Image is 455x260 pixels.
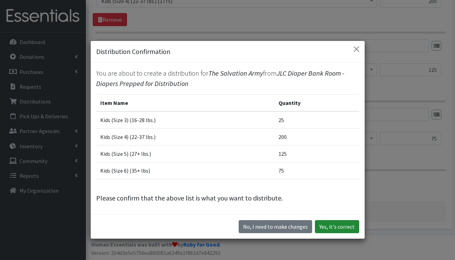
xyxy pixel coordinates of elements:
th: Quantity [274,94,359,111]
p: You are about to create a distribution for from [96,68,359,89]
span: The Salvation Army [208,69,263,77]
td: Kids (Size 4) (22-37 lbs.) [96,128,274,145]
th: Item Name [96,94,274,111]
button: No I need to make changes [239,220,312,233]
td: 200 [274,128,359,145]
p: Please confirm that the above list is what you want to distribute. [96,193,359,203]
button: Close [351,44,362,55]
td: Kids (Size 3) (16-28 lbs.) [96,111,274,129]
td: Kids (Size 5) (27+ lbs.) [96,145,274,162]
td: 75 [274,162,359,179]
td: 25 [274,111,359,129]
button: Yes, it's correct [315,220,359,233]
h5: Distribution Confirmation [96,46,170,57]
span: JLC Diaper Bank Room - Diapers Prepped for Distribution [96,69,344,88]
td: Kids (Size 6) (35+ lbs) [96,162,274,179]
td: 125 [274,145,359,162]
